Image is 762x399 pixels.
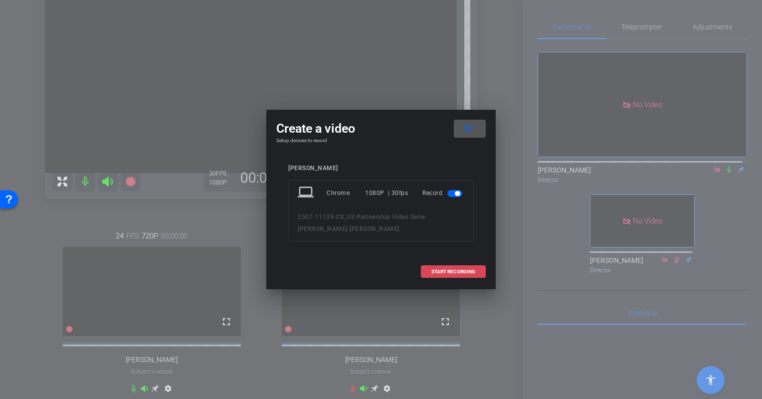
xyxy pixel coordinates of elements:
h4: Setup devices to record [276,138,486,144]
div: [PERSON_NAME] [288,165,474,172]
span: [PERSON_NAME] [298,225,348,232]
mat-icon: close [462,123,474,135]
span: [PERSON_NAME] [350,225,399,232]
div: Create a video [276,120,486,138]
div: Record [422,184,464,202]
mat-icon: laptop [298,184,316,202]
span: - [348,225,350,232]
div: Chrome [327,184,365,202]
button: START RECORDING [421,265,486,278]
span: START RECORDING [431,269,475,274]
div: 1080P | 30fps [365,184,408,202]
span: 2507-11139-CS_US Partnership Video Serie [298,213,424,220]
span: - [424,213,427,220]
